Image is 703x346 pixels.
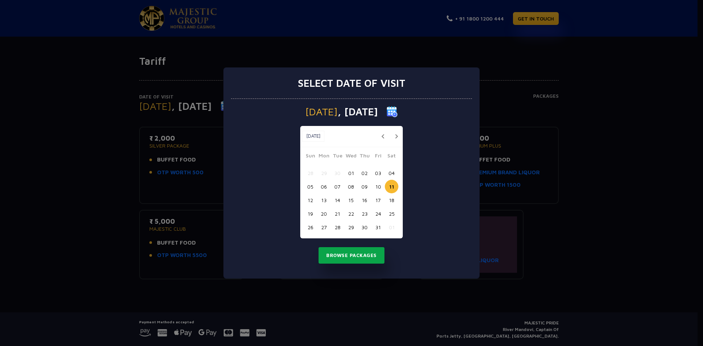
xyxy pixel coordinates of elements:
[298,77,405,89] h3: Select date of visit
[371,166,385,180] button: 03
[331,166,344,180] button: 30
[385,193,398,207] button: 18
[317,180,331,193] button: 06
[331,220,344,234] button: 28
[344,220,358,234] button: 29
[371,207,385,220] button: 24
[331,180,344,193] button: 07
[317,152,331,162] span: Mon
[358,180,371,193] button: 09
[358,220,371,234] button: 30
[358,152,371,162] span: Thu
[385,180,398,193] button: 11
[387,106,398,117] img: calender icon
[317,193,331,207] button: 13
[358,207,371,220] button: 23
[304,193,317,207] button: 12
[385,152,398,162] span: Sat
[304,220,317,234] button: 26
[344,207,358,220] button: 22
[344,152,358,162] span: Wed
[358,193,371,207] button: 16
[319,247,384,264] button: Browse Packages
[371,180,385,193] button: 10
[304,166,317,180] button: 28
[317,166,331,180] button: 29
[304,207,317,220] button: 19
[302,131,324,142] button: [DATE]
[317,207,331,220] button: 20
[344,180,358,193] button: 08
[385,220,398,234] button: 01
[331,193,344,207] button: 14
[385,166,398,180] button: 04
[371,220,385,234] button: 31
[305,107,338,117] span: [DATE]
[304,152,317,162] span: Sun
[331,207,344,220] button: 21
[385,207,398,220] button: 25
[371,193,385,207] button: 17
[344,193,358,207] button: 15
[331,152,344,162] span: Tue
[371,152,385,162] span: Fri
[338,107,378,117] span: , [DATE]
[358,166,371,180] button: 02
[317,220,331,234] button: 27
[344,166,358,180] button: 01
[304,180,317,193] button: 05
